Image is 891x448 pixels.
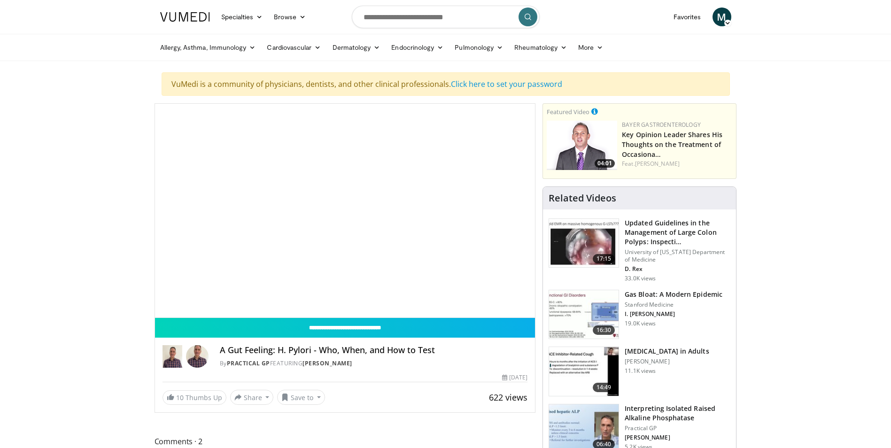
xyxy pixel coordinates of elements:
[625,218,730,247] h3: Updated Guidelines in the Management of Large Colon Polyps: Inspecti…
[625,248,730,263] p: University of [US_STATE] Department of Medicine
[625,404,730,423] h3: Interpreting Isolated Raised Alkaline Phosphatase
[547,108,589,116] small: Featured Video
[549,347,619,396] img: 11950cd4-d248-4755-8b98-ec337be04c84.150x105_q85_crop-smart_upscale.jpg
[625,265,730,273] p: D. Rex
[668,8,707,26] a: Favorites
[549,347,730,396] a: 14:49 [MEDICAL_DATA] in Adults [PERSON_NAME] 11.1K views
[625,301,722,309] p: Stanford Medicine
[302,359,352,367] a: [PERSON_NAME]
[622,121,701,129] a: Bayer Gastroenterology
[625,275,656,282] p: 33.0K views
[635,160,680,168] a: [PERSON_NAME]
[220,359,527,368] div: By FEATURING
[625,358,709,365] p: [PERSON_NAME]
[163,390,226,405] a: 10 Thumbs Up
[549,219,619,268] img: dfcfcb0d-b871-4e1a-9f0c-9f64970f7dd8.150x105_q85_crop-smart_upscale.jpg
[713,8,731,26] a: M
[595,159,615,168] span: 04:01
[593,325,615,335] span: 16:30
[230,390,274,405] button: Share
[489,392,527,403] span: 622 views
[327,38,386,57] a: Dermatology
[216,8,269,26] a: Specialties
[547,121,617,170] img: 9828b8df-38ad-4333-b93d-bb657251ca89.png.150x105_q85_crop-smart_upscale.png
[625,290,722,299] h3: Gas Bloat: A Modern Epidemic
[625,320,656,327] p: 19.0K views
[277,390,325,405] button: Save to
[268,8,311,26] a: Browse
[625,367,656,375] p: 11.1K views
[625,310,722,318] p: I. [PERSON_NAME]
[625,425,730,432] p: Practical GP
[162,72,730,96] div: VuMedi is a community of physicians, dentists, and other clinical professionals.
[622,130,722,159] a: Key Opinion Leader Shares His Thoughts on the Treatment of Occasiona…
[502,373,527,382] div: [DATE]
[227,359,270,367] a: Practical GP
[163,345,182,368] img: Practical GP
[155,38,262,57] a: Allergy, Asthma, Immunology
[261,38,326,57] a: Cardiovascular
[176,393,184,402] span: 10
[509,38,573,57] a: Rheumatology
[451,79,562,89] a: Click here to set your password
[625,434,730,441] p: [PERSON_NAME]
[573,38,609,57] a: More
[622,160,732,168] div: Feat.
[155,435,536,448] span: Comments 2
[352,6,540,28] input: Search topics, interventions
[155,104,535,318] video-js: Video Player
[549,193,616,204] h4: Related Videos
[549,218,730,282] a: 17:15 Updated Guidelines in the Management of Large Colon Polyps: Inspecti… University of [US_STA...
[549,290,619,339] img: 480ec31d-e3c1-475b-8289-0a0659db689a.150x105_q85_crop-smart_upscale.jpg
[593,254,615,263] span: 17:15
[593,383,615,392] span: 14:49
[625,347,709,356] h3: [MEDICAL_DATA] in Adults
[449,38,509,57] a: Pulmonology
[220,345,527,355] h4: A Gut Feeling: H. Pylori - Who, When, and How to Test
[160,12,210,22] img: VuMedi Logo
[386,38,449,57] a: Endocrinology
[549,290,730,340] a: 16:30 Gas Bloat: A Modern Epidemic Stanford Medicine I. [PERSON_NAME] 19.0K views
[186,345,209,368] img: Avatar
[547,121,617,170] a: 04:01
